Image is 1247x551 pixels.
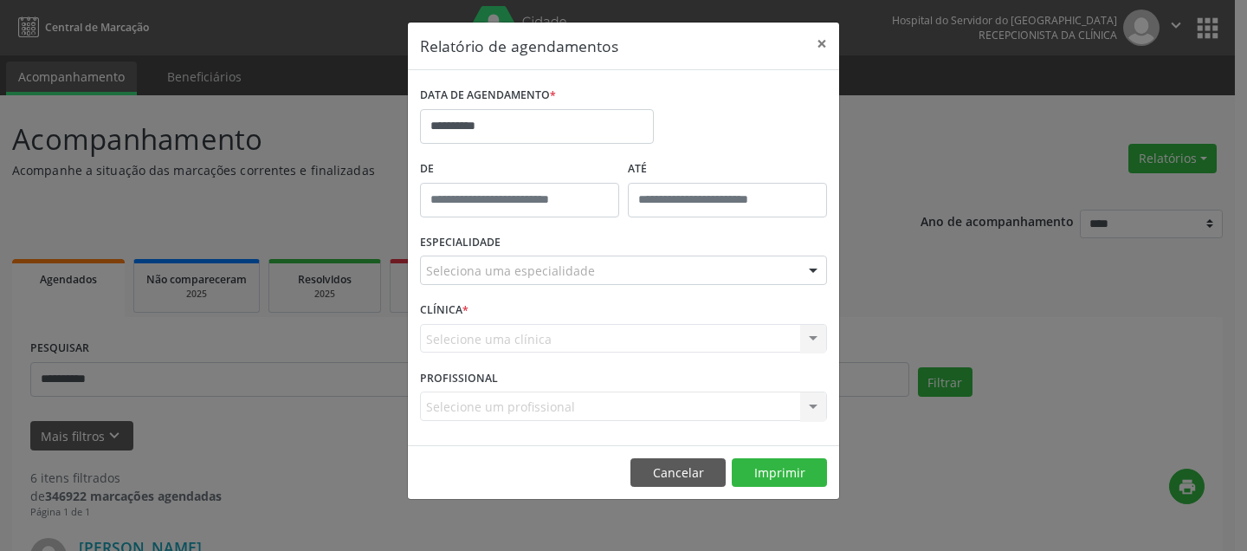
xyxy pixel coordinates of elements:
[420,35,618,57] h5: Relatório de agendamentos
[420,297,468,324] label: CLÍNICA
[420,365,498,392] label: PROFISSIONAL
[628,156,827,183] label: ATÉ
[420,82,556,109] label: DATA DE AGENDAMENTO
[420,156,619,183] label: De
[426,262,595,280] span: Seleciona uma especialidade
[732,458,827,488] button: Imprimir
[804,23,839,65] button: Close
[420,230,501,256] label: ESPECIALIDADE
[630,458,726,488] button: Cancelar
